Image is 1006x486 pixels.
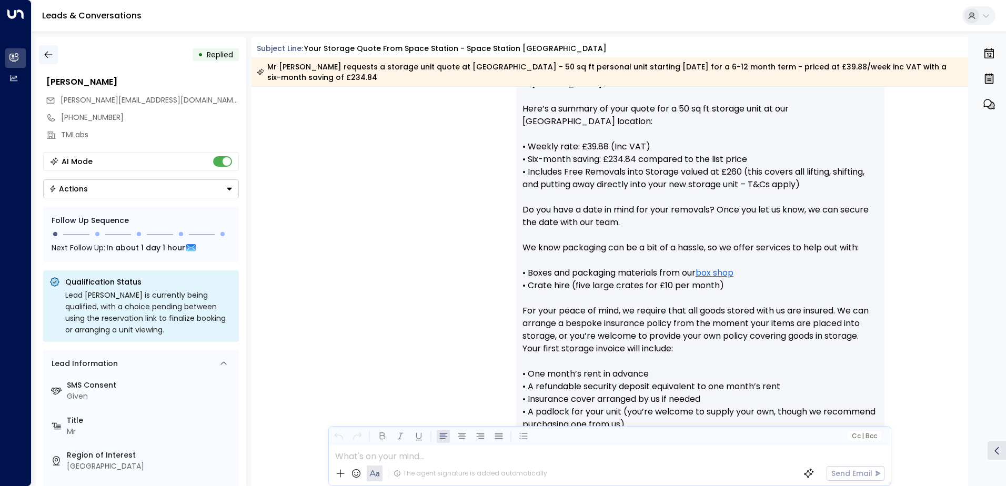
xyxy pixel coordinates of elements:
div: [PHONE_NUMBER] [61,112,239,123]
p: Qualification Status [65,277,233,287]
div: Actions [49,184,88,194]
button: Undo [332,430,345,443]
span: [PERSON_NAME][EMAIL_ADDRESS][DOMAIN_NAME] [61,95,240,105]
div: [GEOGRAPHIC_DATA] [67,461,235,472]
span: Subject Line: [257,43,303,54]
label: SMS Consent [67,380,235,391]
div: TMLabs [61,129,239,140]
label: Region of Interest [67,450,235,461]
div: Given [67,391,235,402]
div: Next Follow Up: [52,242,230,254]
span: | [862,432,864,440]
button: Cc|Bcc [847,431,881,441]
div: Lead Information [48,358,118,369]
div: Lead [PERSON_NAME] is currently being qualified, with a choice pending between using the reservat... [65,289,233,336]
div: The agent signature is added automatically [394,469,547,478]
div: Mr [67,426,235,437]
span: Replied [207,49,233,60]
label: Title [67,415,235,426]
a: Leads & Conversations [42,9,142,22]
div: Follow Up Sequence [52,215,230,226]
span: tim@tmlabs.co.uk [61,95,239,106]
button: Redo [350,430,364,443]
span: Cc Bcc [851,432,877,440]
div: AI Mode [62,156,93,167]
div: Button group with a nested menu [43,179,239,198]
span: In about 1 day 1 hour [106,242,185,254]
button: Actions [43,179,239,198]
div: • [198,45,203,64]
a: box shop [696,267,733,279]
div: Mr [PERSON_NAME] requests a storage unit quote at [GEOGRAPHIC_DATA] - 50 sq ft personal unit star... [257,62,962,83]
div: [PERSON_NAME] [46,76,239,88]
div: Your storage quote from Space Station - Space Station [GEOGRAPHIC_DATA] [304,43,607,54]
